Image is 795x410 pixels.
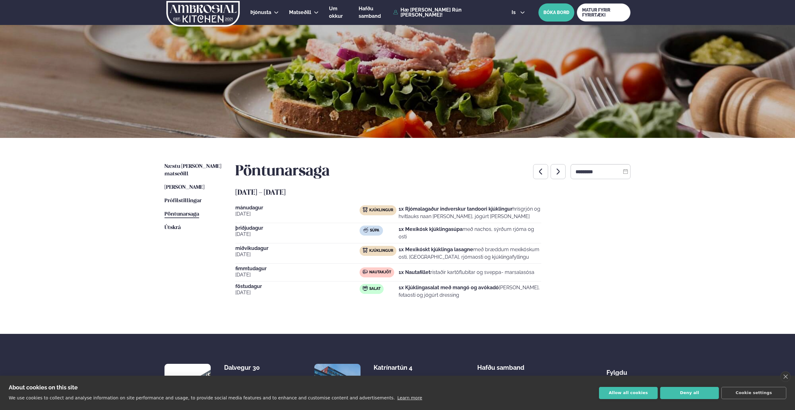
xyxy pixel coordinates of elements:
span: fimmtudagur [235,266,360,271]
strong: 1x Mexíkósk kjúklingasúpa [399,226,463,232]
span: [PERSON_NAME] [164,185,204,190]
h5: [DATE] - [DATE] [235,188,631,198]
span: Prófílstillingar [164,198,202,203]
button: Deny all [660,387,719,399]
p: [PERSON_NAME], fetaosti og jógúrt dressing [399,284,541,299]
a: Útskrá [164,224,181,232]
a: [PERSON_NAME] [164,184,204,191]
strong: 1x Nautafillet [399,269,430,275]
p: með bræddum mexíkóskum osti, [GEOGRAPHIC_DATA], rjómaosti og kjúklingafyllingu [399,246,541,261]
span: is [512,10,518,15]
img: chicken.svg [363,207,368,212]
a: MATUR FYRIR FYRIRTÆKI [577,3,631,22]
span: [DATE] [235,210,360,218]
span: Þjónusta [250,9,271,15]
button: Allow all cookies [599,387,658,399]
span: [DATE] [235,289,360,296]
span: Súpa [370,228,379,233]
p: með nachos, sýrðum rjóma og osti [399,226,541,241]
span: Kjúklingur [369,208,393,213]
a: Prófílstillingar [164,197,202,205]
img: logo [166,1,240,27]
span: mánudagur [235,205,360,210]
a: Hæ [PERSON_NAME] Rún [PERSON_NAME]! [393,7,497,17]
div: Katrínartún 4 [374,364,423,371]
img: image alt [314,364,361,410]
span: þriðjudagur [235,226,360,231]
span: Útskrá [164,225,181,230]
span: Nautakjöt [369,270,391,275]
button: Cookie settings [721,387,786,399]
span: Hafðu samband [359,6,381,19]
p: We use cookies to collect and analyse information on site performance and usage, to provide socia... [9,395,395,400]
span: Hafðu samband [477,359,524,371]
a: Matseðill [289,9,311,16]
span: Næstu [PERSON_NAME] matseðill [164,164,221,177]
strong: 1x Kjúklingasalat með mangó og avókadó [399,285,499,290]
a: Pöntunarsaga [164,211,199,218]
span: föstudagur [235,284,360,289]
img: soup.svg [363,227,368,232]
a: Learn more [397,395,422,400]
img: chicken.svg [363,248,368,253]
a: [PERSON_NAME][EMAIL_ADDRESS][DOMAIN_NAME] [477,375,552,398]
a: Hafðu samband [359,5,390,20]
strong: About cookies on this site [9,384,78,391]
span: miðvikudagur [235,246,360,251]
strong: 1x Mexikóskt kjúklinga lasagne [399,246,473,252]
button: is [507,10,530,15]
strong: 1x Rjómalagaður indverskur tandoori kjúklingur [399,206,513,212]
img: beef.svg [363,269,368,274]
h2: Pöntunarsaga [235,163,330,180]
span: Matseðill [289,9,311,15]
a: Þjónusta [250,9,271,16]
span: [DATE] [235,231,360,238]
span: Um okkur [329,6,343,19]
div: Fylgdu okkur [606,364,631,384]
img: salad.svg [363,286,368,291]
p: ristaðir kartöflubitar og sveppa- marsalasósa [399,269,534,276]
a: Um okkur [329,5,348,20]
button: BÓKA BORÐ [538,3,574,22]
span: Pöntunarsaga [164,212,199,217]
img: image alt [164,364,211,410]
a: close [780,371,791,382]
div: Dalvegur 30 [224,364,274,371]
p: hrísgrjón og hvítlauks naan [PERSON_NAME], jógúrt [PERSON_NAME] [399,205,541,220]
span: Salat [369,286,380,291]
span: Kjúklingur [369,248,393,253]
span: [DATE] [235,251,360,258]
span: [DATE] [235,271,360,279]
a: Næstu [PERSON_NAME] matseðill [164,163,223,178]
